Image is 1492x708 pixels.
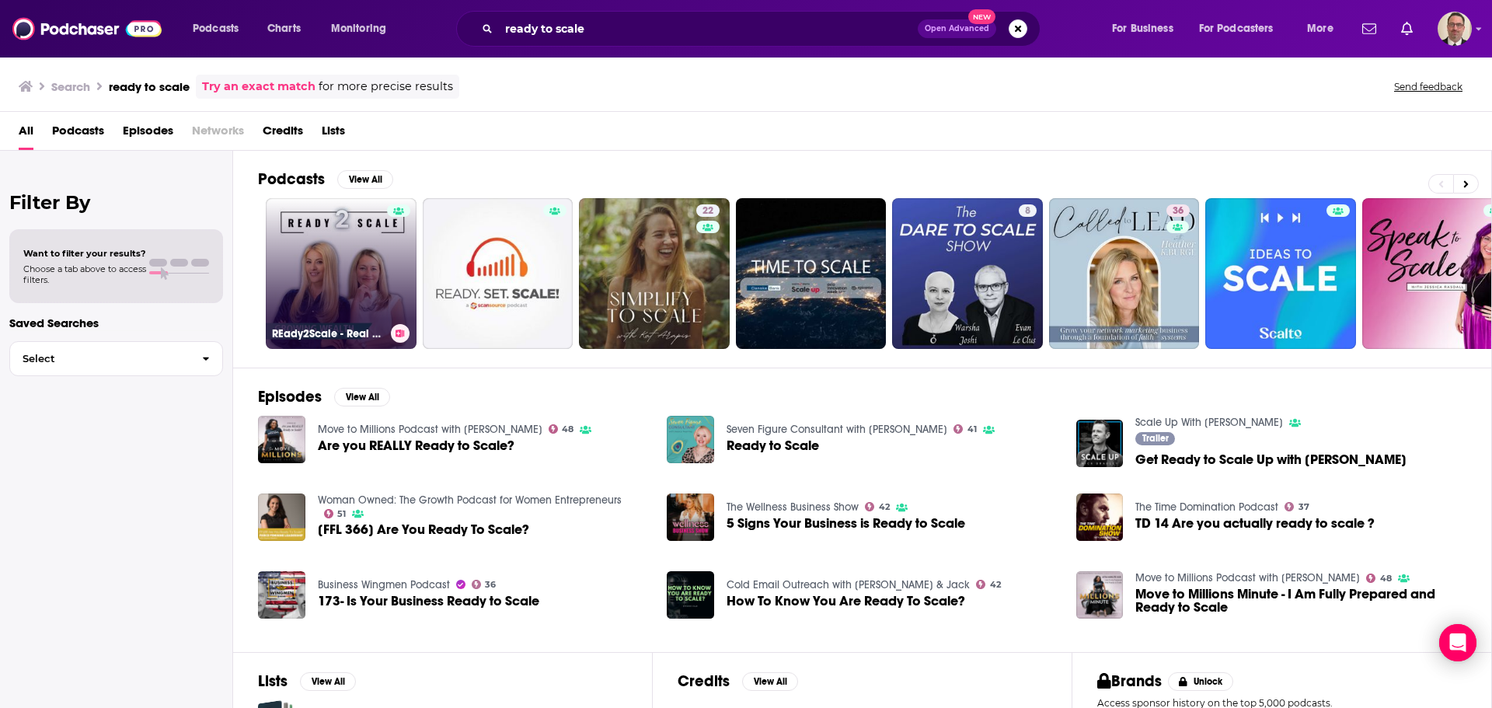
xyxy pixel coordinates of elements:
a: ListsView All [258,671,356,691]
span: Move to Millions Minute - I Am Fully Prepared and Ready to Scale [1135,588,1466,614]
span: 36 [1173,204,1183,219]
span: 22 [702,204,713,219]
a: 37 [1285,502,1309,511]
span: Logged in as PercPodcast [1438,12,1472,46]
a: Credits [263,118,303,150]
input: Search podcasts, credits, & more... [499,16,918,41]
img: 5 Signs Your Business is Ready to Scale [667,494,714,541]
span: Episodes [123,118,173,150]
h2: Filter By [9,191,223,214]
h3: ready to scale [109,79,190,94]
a: 48 [1366,574,1392,583]
img: Podchaser - Follow, Share and Rate Podcasts [12,14,162,44]
a: Move to Millions Podcast with Dr. Darnyelle Jervey Harmon [318,423,542,436]
a: 42 [865,502,890,511]
span: Networks [192,118,244,150]
span: Get Ready to Scale Up with [PERSON_NAME] [1135,453,1407,466]
p: Saved Searches [9,316,223,330]
span: for more precise results [319,78,453,96]
h2: Brands [1097,671,1162,691]
a: Show notifications dropdown [1395,16,1419,42]
button: View All [337,170,393,189]
button: open menu [1296,16,1353,41]
span: Choose a tab above to access filters. [23,263,146,285]
span: More [1307,18,1333,40]
a: How To Know You Are Ready To Scale? [667,571,714,619]
img: User Profile [1438,12,1472,46]
a: TD 14 Are you actually ready to scale ? [1135,517,1375,530]
a: 36 [1049,198,1200,349]
span: 42 [879,504,890,511]
img: Are you REALLY Ready to Scale? [258,416,305,463]
a: Move to Millions Podcast with Dr. Darnyelle Jervey Harmon [1135,571,1360,584]
button: Send feedback [1389,80,1467,93]
a: PodcastsView All [258,169,393,189]
span: Monitoring [331,18,386,40]
button: Select [9,341,223,376]
button: View All [334,388,390,406]
a: [FFL 366] Are You Ready To Scale? [318,523,529,536]
a: TD 14 Are you actually ready to scale ? [1076,494,1124,541]
a: 8 [1019,204,1037,217]
a: Podcasts [52,118,104,150]
button: Open AdvancedNew [918,19,996,38]
a: How To Know You Are Ready To Scale? [727,595,965,608]
a: The Wellness Business Show [727,500,859,514]
a: 8 [892,198,1043,349]
a: Woman Owned: The Growth Podcast for Women Entrepreneurs [318,494,622,507]
a: Business Wingmen Podcast [318,578,450,591]
button: open menu [182,16,259,41]
a: 41 [953,424,977,434]
span: 8 [1025,204,1030,219]
a: 173- Is Your Business Ready to Scale [318,595,539,608]
button: open menu [1189,16,1296,41]
span: 48 [562,426,573,433]
span: 41 [967,426,977,433]
a: Are you REALLY Ready to Scale? [318,439,514,452]
span: For Business [1112,18,1173,40]
a: 42 [976,580,1001,589]
a: 173- Is Your Business Ready to Scale [258,571,305,619]
a: CreditsView All [678,671,798,691]
a: 36 [1166,204,1190,217]
a: 51 [324,509,347,518]
a: All [19,118,33,150]
button: View All [300,672,356,691]
a: Lists [322,118,345,150]
a: [FFL 366] Are You Ready To Scale? [258,494,305,541]
button: open menu [1101,16,1193,41]
a: 36 [472,580,497,589]
img: Ready to Scale [667,416,714,463]
a: Scale Up With Nick Bradley [1135,416,1283,429]
a: The Time Domination Podcast [1135,500,1278,514]
a: Cold Email Outreach with Jeremy & Jack [727,578,970,591]
span: Select [10,354,190,364]
a: REady2Scale - Real Estate Investing [266,198,417,349]
span: 42 [990,581,1001,588]
span: 37 [1299,504,1309,511]
a: Get Ready to Scale Up with Nick Bradley [1076,420,1124,467]
span: For Podcasters [1199,18,1274,40]
a: Try an exact match [202,78,315,96]
h3: Search [51,79,90,94]
a: Charts [257,16,310,41]
h2: Episodes [258,387,322,406]
span: Charts [267,18,301,40]
span: Podcasts [193,18,239,40]
button: Show profile menu [1438,12,1472,46]
span: Want to filter your results? [23,248,146,259]
a: 48 [549,424,574,434]
span: Trailer [1142,434,1169,443]
img: Move to Millions Minute - I Am Fully Prepared and Ready to Scale [1076,571,1124,619]
a: EpisodesView All [258,387,390,406]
